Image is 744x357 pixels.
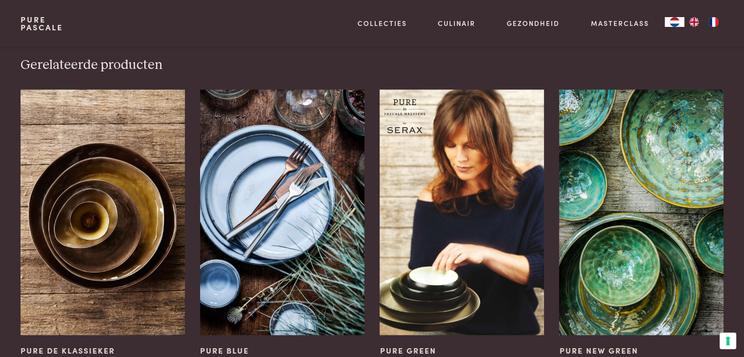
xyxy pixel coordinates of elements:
[684,17,704,27] a: EN
[684,17,723,27] ul: Language list
[438,18,475,28] a: Culinair
[200,89,364,357] a: Pure Blue Pure Blue
[200,345,249,356] span: Pure Blue
[21,89,184,335] img: Pure de klassieker
[21,57,163,74] h3: Gerelateerde producten
[21,89,184,357] a: Pure de klassieker Pure de klassieker
[559,89,723,335] img: Pure New Green
[559,345,638,356] span: Pure New Green
[559,89,723,357] a: Pure New Green Pure New Green
[665,17,684,27] div: Language
[591,18,649,28] a: Masterclass
[21,16,63,31] a: PurePascale
[665,17,723,27] aside: Language selected: Nederlands
[380,89,543,335] img: Pure Green
[358,18,407,28] a: Collecties
[21,345,115,356] span: Pure de klassieker
[720,333,736,349] button: Uw voorkeuren voor toestemming voor trackingtechnologieën
[507,18,560,28] a: Gezondheid
[665,17,684,27] a: NL
[704,17,723,27] a: FR
[380,89,543,357] a: Pure Green Pure Green
[380,345,436,356] span: Pure Green
[200,89,364,335] img: Pure Blue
